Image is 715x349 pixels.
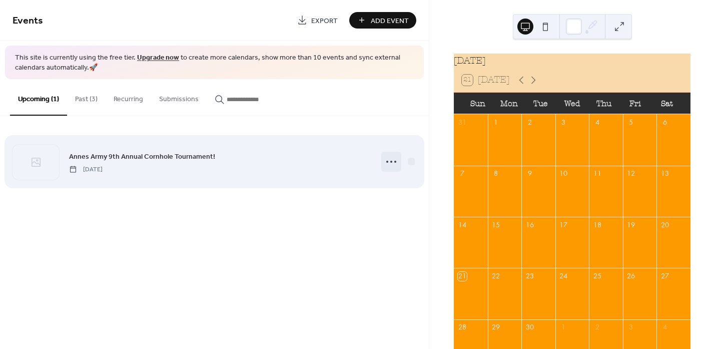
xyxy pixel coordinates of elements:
div: 10 [559,169,568,178]
div: 8 [491,169,500,178]
div: 3 [626,323,635,332]
div: 7 [458,169,467,178]
div: 13 [660,169,669,178]
div: 14 [458,220,467,229]
div: 21 [458,272,467,281]
div: 15 [491,220,500,229]
div: 20 [660,220,669,229]
div: 6 [660,118,669,127]
div: 31 [458,118,467,127]
div: [DATE] [454,54,690,68]
div: 27 [660,272,669,281]
div: 28 [458,323,467,332]
div: Sun [462,93,493,114]
div: 23 [525,272,534,281]
div: 4 [660,323,669,332]
div: 25 [593,272,602,281]
div: 19 [626,220,635,229]
button: Add Event [349,12,416,29]
span: Add Event [371,16,409,26]
div: 1 [559,323,568,332]
div: Fri [619,93,651,114]
button: Recurring [106,79,151,115]
div: 5 [626,118,635,127]
div: Mon [493,93,525,114]
div: 12 [626,169,635,178]
div: 18 [593,220,602,229]
div: 9 [525,169,534,178]
span: [DATE] [69,165,103,174]
div: 17 [559,220,568,229]
div: 26 [626,272,635,281]
div: 1 [491,118,500,127]
div: Thu [588,93,619,114]
div: 2 [525,118,534,127]
div: 22 [491,272,500,281]
span: Export [311,16,338,26]
span: Events [13,11,43,31]
button: Upcoming (1) [10,79,67,116]
div: 4 [593,118,602,127]
a: Export [290,12,345,29]
a: Upgrade now [137,51,179,65]
div: 11 [593,169,602,178]
div: 30 [525,323,534,332]
div: 16 [525,220,534,229]
div: Sat [651,93,682,114]
div: 29 [491,323,500,332]
button: Past (3) [67,79,106,115]
a: Annes Army 9th Annual Cornhole Tournament! [69,151,215,162]
div: 3 [559,118,568,127]
button: Submissions [151,79,207,115]
div: Tue [525,93,556,114]
div: 24 [559,272,568,281]
div: Wed [556,93,588,114]
div: 2 [593,323,602,332]
span: This site is currently using the free tier. to create more calendars, show more than 10 events an... [15,53,414,73]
